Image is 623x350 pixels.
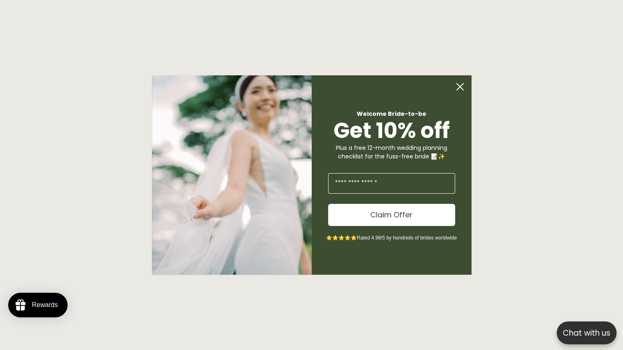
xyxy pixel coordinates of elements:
button: Open chatbox [557,321,616,344]
p: Chat with us [557,327,616,339]
input: Enter Your Email [328,173,455,194]
span: ⭐⭐⭐⭐⭐ [326,235,357,241]
img: Bone and Grey [152,75,312,275]
span: Rated 4.98/5 by hundreds of brides worldwide [357,235,457,241]
button: Close dialog [452,79,468,95]
span: Get 10% off [333,115,450,145]
div: Rewards [32,301,58,309]
span: Plus a free 12-month wedding planning checklist for the fuss-free bride 📝✨ [336,144,447,160]
span: Welcome Bride-to-be [357,110,426,118]
button: Claim Offer [328,204,455,226]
